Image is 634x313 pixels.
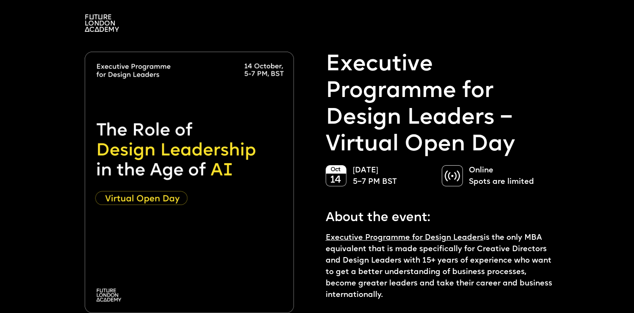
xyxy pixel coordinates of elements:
[326,234,484,241] a: Executive Programme for Design Leaders
[469,165,549,188] p: Online Spots are limited
[353,165,433,188] p: [DATE] 5–7 PM BST
[326,204,558,228] p: About the event:
[85,14,119,32] img: A logo saying in 3 lines: Future London Academy
[326,52,558,158] p: Executive Programme for Design Leaders – Virtual Open Day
